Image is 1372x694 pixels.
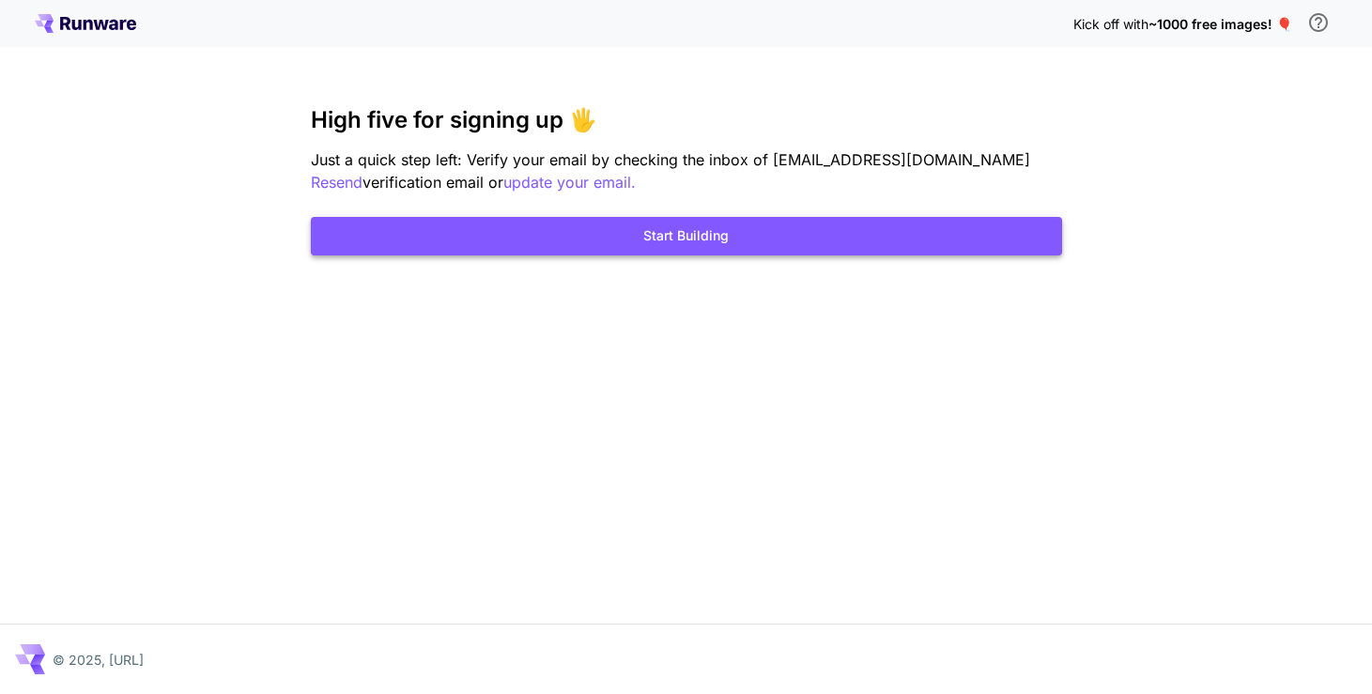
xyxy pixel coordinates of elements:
[311,217,1062,255] button: Start Building
[362,173,503,192] span: verification email or
[1148,16,1292,32] span: ~1000 free images! 🎈
[503,171,636,194] button: update your email.
[53,650,144,670] p: © 2025, [URL]
[1073,16,1148,32] span: Kick off with
[311,150,1030,169] span: Just a quick step left: Verify your email by checking the inbox of [EMAIL_ADDRESS][DOMAIN_NAME]
[311,171,362,194] button: Resend
[311,107,1062,133] h3: High five for signing up 🖐️
[1300,4,1337,41] button: In order to qualify for free credit, you need to sign up with a business email address and click ...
